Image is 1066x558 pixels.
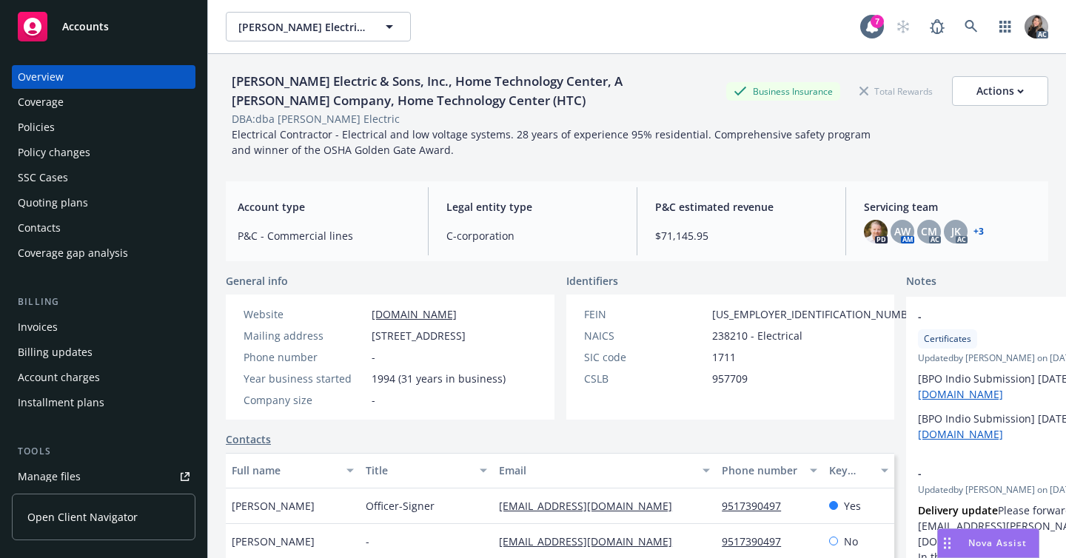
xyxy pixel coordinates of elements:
[712,306,924,322] span: [US_EMPLOYER_IDENTIFICATION_NUMBER]
[18,166,68,189] div: SSC Cases
[372,392,375,408] span: -
[888,12,918,41] a: Start snowing
[372,349,375,365] span: -
[566,273,618,289] span: Identifiers
[226,12,411,41] button: [PERSON_NAME] Electric & Sons, Inc., Home Technology Center, A [PERSON_NAME] Company, Home Techno...
[372,307,457,321] a: [DOMAIN_NAME]
[446,228,619,243] span: C-corporation
[232,463,338,478] div: Full name
[372,371,506,386] span: 1994 (31 years in business)
[372,328,466,343] span: [STREET_ADDRESS]
[722,499,793,513] a: 9517390497
[18,216,61,240] div: Contacts
[584,306,706,322] div: FEIN
[18,391,104,414] div: Installment plans
[18,115,55,139] div: Policies
[12,295,195,309] div: Billing
[360,453,494,488] button: Title
[499,499,684,513] a: [EMAIL_ADDRESS][DOMAIN_NAME]
[18,90,64,114] div: Coverage
[918,503,998,517] strong: Delivery update
[226,453,360,488] button: Full name
[12,65,195,89] a: Overview
[894,223,911,239] span: AW
[938,529,956,557] div: Drag to move
[12,315,195,339] a: Invoices
[493,453,716,488] button: Email
[12,444,195,459] div: Tools
[584,328,706,343] div: NAICS
[864,220,888,243] img: photo
[12,191,195,215] a: Quoting plans
[12,141,195,164] a: Policy changes
[232,534,315,549] span: [PERSON_NAME]
[62,21,109,33] span: Accounts
[922,12,952,41] a: Report a Bug
[244,328,366,343] div: Mailing address
[12,115,195,139] a: Policies
[844,498,861,514] span: Yes
[12,465,195,488] a: Manage files
[716,453,822,488] button: Phone number
[924,332,971,346] span: Certificates
[244,349,366,365] div: Phone number
[871,15,884,28] div: 7
[712,349,736,365] span: 1711
[864,199,1036,215] span: Servicing team
[18,191,88,215] div: Quoting plans
[12,340,195,364] a: Billing updates
[722,534,793,548] a: 9517390497
[366,463,472,478] div: Title
[12,241,195,265] a: Coverage gap analysis
[990,12,1020,41] a: Switch app
[12,366,195,389] a: Account charges
[244,306,366,322] div: Website
[968,537,1027,549] span: Nova Assist
[712,328,802,343] span: 238210 - Electrical
[655,199,828,215] span: P&C estimated revenue
[952,76,1048,106] button: Actions
[499,463,694,478] div: Email
[921,223,937,239] span: CM
[226,431,271,447] a: Contacts
[906,273,936,291] span: Notes
[18,366,100,389] div: Account charges
[232,111,400,127] div: DBA: dba [PERSON_NAME] Electric
[823,453,894,488] button: Key contact
[18,141,90,164] div: Policy changes
[27,509,138,525] span: Open Client Navigator
[951,223,961,239] span: JK
[12,90,195,114] a: Coverage
[232,127,874,157] span: Electrical Contractor - Electrical and low voltage systems. 28 years of experience 95% residentia...
[1025,15,1048,38] img: photo
[726,82,840,101] div: Business Insurance
[712,371,748,386] span: 957709
[244,392,366,408] div: Company size
[829,463,872,478] div: Key contact
[584,371,706,386] div: CSLB
[18,465,81,488] div: Manage files
[722,463,800,478] div: Phone number
[226,72,726,111] div: [PERSON_NAME] Electric & Sons, Inc., Home Technology Center, A [PERSON_NAME] Company, Home Techno...
[655,228,828,243] span: $71,145.95
[852,82,940,101] div: Total Rewards
[18,315,58,339] div: Invoices
[584,349,706,365] div: SIC code
[232,498,315,514] span: [PERSON_NAME]
[238,228,410,243] span: P&C - Commercial lines
[12,216,195,240] a: Contacts
[12,6,195,47] a: Accounts
[18,340,93,364] div: Billing updates
[244,371,366,386] div: Year business started
[844,534,858,549] span: No
[238,19,366,35] span: [PERSON_NAME] Electric & Sons, Inc., Home Technology Center, A [PERSON_NAME] Company, Home Techno...
[238,199,410,215] span: Account type
[226,273,288,289] span: General info
[18,65,64,89] div: Overview
[366,498,435,514] span: Officer-Signer
[12,166,195,189] a: SSC Cases
[366,534,369,549] span: -
[973,227,984,236] a: +3
[12,391,195,414] a: Installment plans
[976,77,1024,105] div: Actions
